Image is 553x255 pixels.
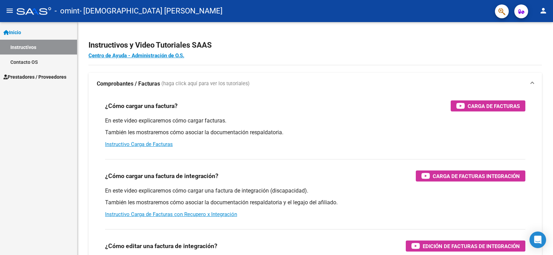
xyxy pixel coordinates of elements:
[423,242,520,251] span: Edición de Facturas de integración
[6,7,14,15] mat-icon: menu
[416,170,525,182] button: Carga de Facturas Integración
[539,7,547,15] mat-icon: person
[55,3,79,19] span: - omint
[105,129,525,136] p: También les mostraremos cómo asociar la documentación respaldatoria.
[161,80,250,88] span: (haga click aquí para ver los tutoriales)
[3,73,66,81] span: Prestadores / Proveedores
[105,171,218,181] h3: ¿Cómo cargar una factura de integración?
[88,52,184,59] a: Centro de Ayuda - Administración de O.S.
[88,39,542,52] h2: Instructivos y Video Tutoriales SAAS
[529,232,546,248] div: Open Intercom Messenger
[3,29,21,36] span: Inicio
[105,101,178,111] h3: ¿Cómo cargar una factura?
[406,241,525,252] button: Edición de Facturas de integración
[468,102,520,110] span: Carga de Facturas
[451,100,525,111] button: Carga de Facturas
[79,3,223,19] span: - [DEMOGRAPHIC_DATA] [PERSON_NAME]
[97,80,160,88] strong: Comprobantes / Facturas
[105,241,217,251] h3: ¿Cómo editar una factura de integración?
[105,187,525,195] p: En este video explicaremos cómo cargar una factura de integración (discapacidad).
[105,117,525,125] p: En este video explicaremos cómo cargar facturas.
[105,141,173,147] a: Instructivo Carga de Facturas
[88,73,542,95] mat-expansion-panel-header: Comprobantes / Facturas (haga click aquí para ver los tutoriales)
[105,199,525,206] p: También les mostraremos cómo asociar la documentación respaldatoria y el legajo del afiliado.
[105,211,237,217] a: Instructivo Carga de Facturas con Recupero x Integración
[433,172,520,180] span: Carga de Facturas Integración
